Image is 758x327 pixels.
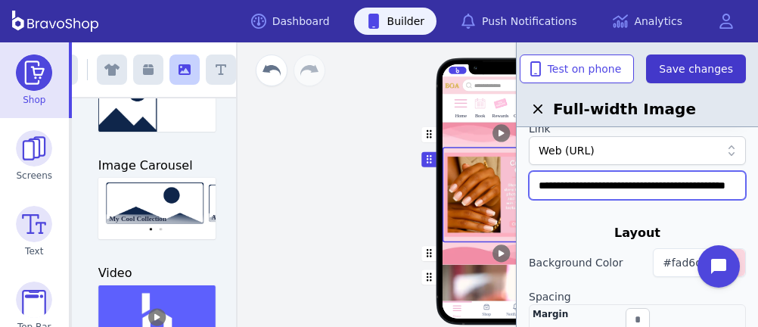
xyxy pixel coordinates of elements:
div: Rewards [492,113,509,118]
span: #fad6df [663,257,706,269]
div: Margin [533,308,568,320]
span: Screens [17,170,53,182]
span: Save changes [659,61,733,76]
span: Test on phone [533,61,622,76]
button: #fad6df [653,248,746,277]
button: My Cool CollectionAnother Cool One [98,178,216,239]
label: Spacing [529,289,746,304]
div: Notifations [506,312,525,317]
div: Layout [529,224,746,242]
div: Web (URL) [539,143,720,158]
a: Push Notifications [449,8,589,35]
div: Book [475,113,485,118]
img: BravoShop [12,11,98,32]
a: Analytics [601,8,694,35]
a: Dashboard [239,8,342,35]
div: Shop [482,312,491,317]
h2: Full-width Image [529,98,746,120]
button: Test on phone [520,54,635,83]
a: Builder [354,8,437,35]
div: Colours [514,113,529,118]
label: Link [529,121,746,136]
div: Home [455,113,467,118]
h3: Image Carousel [98,156,216,174]
h3: Video [98,264,216,282]
span: Shop [23,94,45,106]
button: Save changes [646,54,746,83]
div: Home [452,314,461,318]
label: Background Color [529,255,623,270]
span: Text [25,245,43,257]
